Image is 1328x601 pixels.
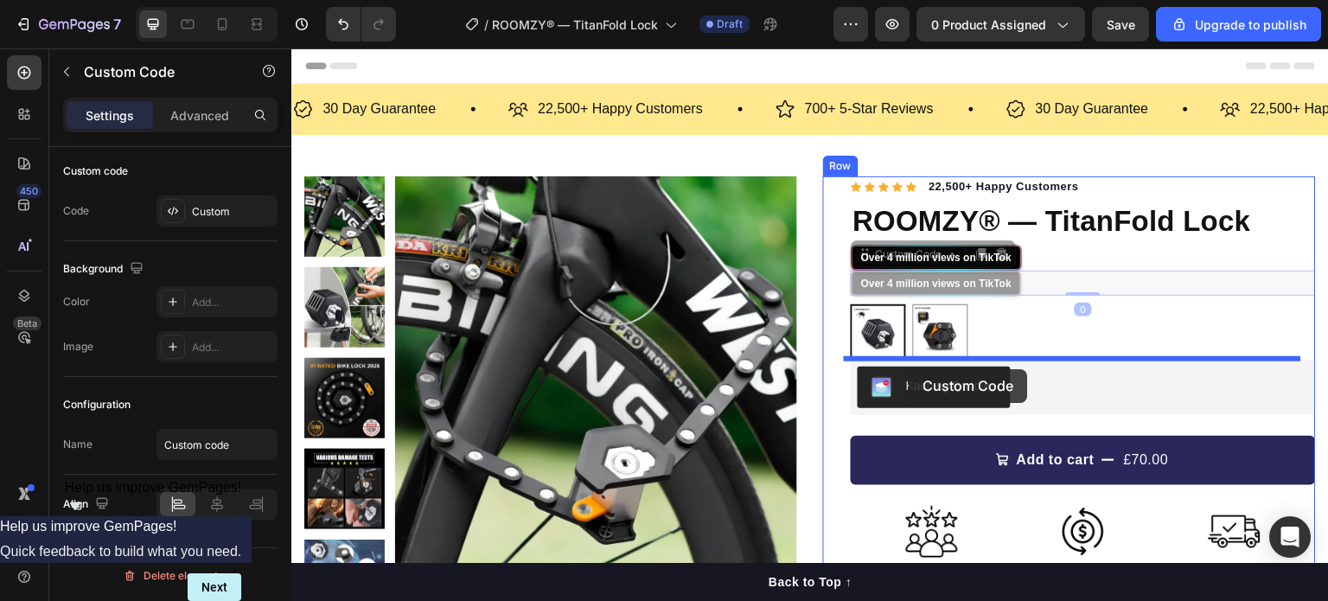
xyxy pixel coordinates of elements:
[63,294,90,310] div: Color
[717,16,743,32] span: Draft
[63,163,128,179] div: Custom code
[65,480,242,495] span: Help us improve GemPages!
[291,48,1328,601] iframe: Design area
[7,7,129,42] button: 7
[1269,516,1311,558] div: Open Intercom Messenger
[63,258,147,281] div: Background
[192,295,273,310] div: Add...
[931,16,1046,34] span: 0 product assigned
[63,437,93,452] div: Name
[65,480,242,516] button: Show survey - Help us improve GemPages!
[916,7,1085,42] button: 0 product assigned
[1107,17,1135,32] span: Save
[1171,16,1306,34] div: Upgrade to publish
[492,16,658,34] span: ROOMZY® — TitanFold Lock
[16,184,41,198] div: 450
[63,397,131,412] div: Configuration
[63,339,93,355] div: Image
[170,106,229,125] p: Advanced
[13,316,41,330] div: Beta
[192,204,273,220] div: Custom
[192,340,273,355] div: Add...
[113,14,121,35] p: 7
[1092,7,1149,42] button: Save
[63,203,89,219] div: Code
[84,61,231,82] p: Custom Code
[326,7,396,42] div: Undo/Redo
[1156,7,1321,42] button: Upgrade to publish
[86,106,134,125] p: Settings
[484,16,488,34] span: /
